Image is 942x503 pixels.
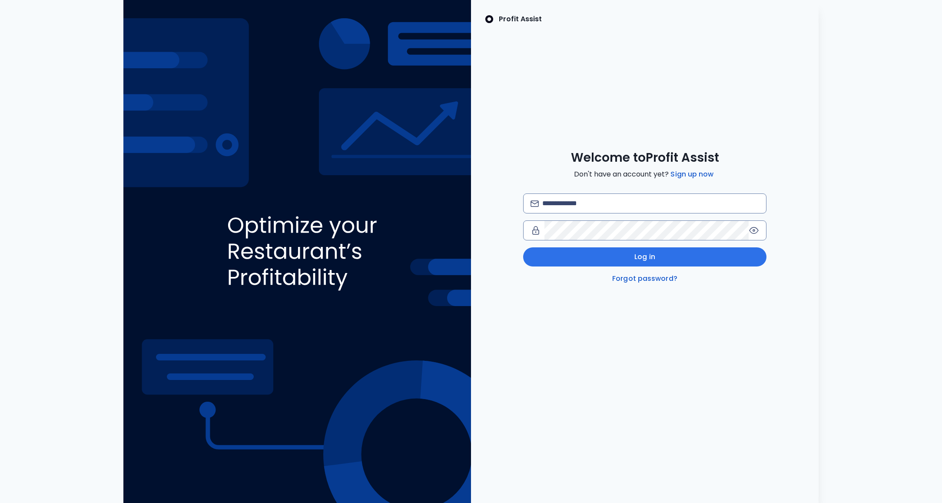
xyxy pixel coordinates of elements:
[531,200,539,207] img: email
[523,247,766,266] button: Log in
[485,14,494,24] img: SpotOn Logo
[610,273,679,284] a: Forgot password?
[571,150,719,166] span: Welcome to Profit Assist
[574,169,715,180] span: Don't have an account yet?
[634,252,655,262] span: Log in
[669,169,715,180] a: Sign up now
[499,14,542,24] p: Profit Assist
